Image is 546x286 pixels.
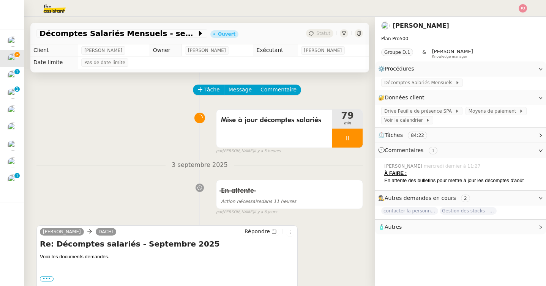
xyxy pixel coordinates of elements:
[378,224,402,230] span: 🧴
[193,85,224,95] button: Tâche
[150,44,181,57] td: Owner
[40,276,54,281] label: •••
[221,115,328,126] span: Mise à jour décomptes salariés
[8,36,18,47] img: users%2FyAaYa0thh1TqqME0LKuif5ROJi43%2Favatar%2F3a825d04-53b1-4b39-9daa-af456df7ce53
[332,120,363,127] span: min
[14,69,20,74] nz-badge-sup: 1
[385,66,414,72] span: Procédures
[422,49,426,58] span: &
[432,49,473,58] app-user-label: Knowledge manager
[40,239,294,249] h4: Re: Décomptes salariés - Septembre 2025
[16,69,19,76] p: 1
[242,227,279,236] button: Répondre
[84,59,125,66] span: Pas de date limite
[384,177,540,184] div: En attente des bulletins pour mettre à jour les décomptes d'août
[384,116,426,124] span: Voir le calendrier
[424,163,482,170] span: mercredi dernier à 11:27
[429,147,438,154] nz-tag: 1
[393,22,449,29] a: [PERSON_NAME]
[384,107,455,115] span: Drive Feuille de présence SPA
[254,209,277,215] span: il y a 6 jours
[378,64,418,73] span: ⚙️
[221,187,254,194] span: En attente
[188,47,226,54] span: [PERSON_NAME]
[39,30,197,37] span: Décomptes Salariés Mensuels - septembre 2025
[385,195,456,201] span: Autres demandes en cours
[8,105,18,116] img: users%2FW4OQjB9BRtYK2an7yusO0WsYLsD3%2Favatar%2F28027066-518b-424c-8476-65f2e549ac29
[461,195,470,202] nz-tag: 2
[375,90,546,105] div: 🔐Données client
[440,207,497,215] span: Gestion des stocks - [DATE]
[14,86,20,92] nz-badge-sup: 1
[381,36,399,41] span: Plan Pro
[375,220,546,234] div: 🧴Autres
[399,36,408,41] span: 500
[84,47,122,54] span: [PERSON_NAME]
[99,229,113,234] span: DACHI
[408,132,427,139] nz-tag: 84:22
[375,61,546,76] div: ⚙️Procédures
[432,49,473,54] span: [PERSON_NAME]
[253,44,298,57] td: Exécutant
[229,85,252,94] span: Message
[384,163,424,170] span: [PERSON_NAME]
[216,209,223,215] span: par
[432,55,467,59] span: Knowledge manager
[385,224,402,230] span: Autres
[304,47,342,54] span: [PERSON_NAME]
[8,53,18,64] img: users%2F7nLfdXEOePNsgCtodsK58jnyGKv1%2Favatar%2FIMG_1682.jpeg
[8,174,18,185] img: users%2FW4OQjB9BRtYK2an7yusO0WsYLsD3%2Favatar%2F28027066-518b-424c-8476-65f2e549ac29
[375,191,546,206] div: 🕵️Autres demandes en cours 2
[40,228,84,235] a: [PERSON_NAME]
[216,148,281,154] small: [PERSON_NAME]
[216,209,277,215] small: [PERSON_NAME]
[256,85,301,95] button: Commentaire
[260,85,297,94] span: Commentaire
[375,143,546,158] div: 💬Commentaires 1
[385,147,423,153] span: Commentaires
[375,128,546,143] div: ⏲️Tâches 84:22
[14,173,20,178] nz-badge-sup: 1
[245,228,270,235] span: Répondre
[30,57,78,69] td: Date limite
[316,31,330,36] span: Statut
[8,123,18,133] img: users%2FW4OQjB9BRtYK2an7yusO0WsYLsD3%2Favatar%2F28027066-518b-424c-8476-65f2e549ac29
[16,86,19,93] p: 1
[378,93,428,102] span: 🔐
[8,140,18,151] img: users%2FLK22qrMMfbft3m7ot3tU7x4dNw03%2Favatar%2Fdef871fd-89c7-41f9-84a6-65c814c6ac6f
[332,111,363,120] span: 79
[40,253,294,261] div: Voici les documents demandés.
[385,94,424,101] span: Données client
[381,207,438,215] span: contacter la personne en charge de la mutuelle d'entreprise
[385,132,403,138] span: Tâches
[378,195,473,201] span: 🕵️
[254,148,281,154] span: il y a 5 heures
[218,32,235,36] div: Ouvert
[30,44,78,57] td: Client
[8,157,18,168] img: users%2FW4OQjB9BRtYK2an7yusO0WsYLsD3%2Favatar%2F28027066-518b-424c-8476-65f2e549ac29
[378,147,440,153] span: 💬
[8,88,18,99] img: users%2FW4OQjB9BRtYK2an7yusO0WsYLsD3%2Favatar%2F28027066-518b-424c-8476-65f2e549ac29
[384,170,407,176] u: À FAIRE :
[224,85,256,95] button: Message
[381,49,413,56] nz-tag: Groupe D.1
[519,4,527,13] img: svg
[221,199,296,204] span: dans 11 heures
[221,199,261,204] span: Action nécessaire
[204,85,220,94] span: Tâche
[469,107,519,115] span: Moyens de paiement
[16,173,19,180] p: 1
[381,22,390,30] img: users%2F7nLfdXEOePNsgCtodsK58jnyGKv1%2Favatar%2FIMG_1682.jpeg
[378,132,434,138] span: ⏲️
[216,148,223,154] span: par
[8,71,18,81] img: users%2FSoHiyPZ6lTh48rkksBJmVXB4Fxh1%2Favatar%2F784cdfc3-6442-45b8-8ed3-42f1cc9271a4
[384,79,455,86] span: Décomptes Salariés Mensuels
[166,160,234,170] span: 3 septembre 2025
